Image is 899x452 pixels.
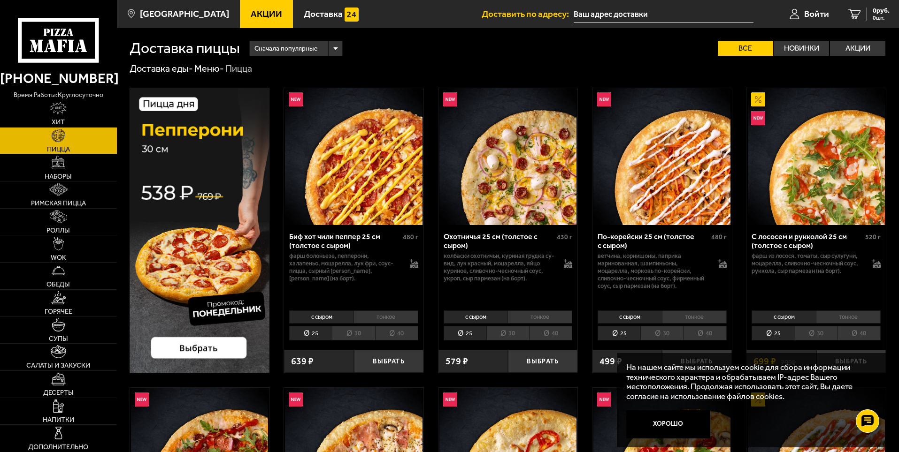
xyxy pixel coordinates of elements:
p: На нашем сайте мы используем cookie для сбора информации технического характера и обрабатываем IP... [626,362,872,401]
li: 40 [838,326,881,340]
span: Сначала популярные [254,40,317,58]
span: 480 г [403,233,418,241]
span: Доставка [304,9,343,18]
img: Новинка [597,92,611,106]
span: 579 ₽ [446,357,468,366]
img: По-корейски 25 см (толстое с сыром) [593,88,730,225]
li: 30 [640,326,683,340]
p: фарш из лосося, томаты, сыр сулугуни, моцарелла, сливочно-чесночный соус, руккола, сыр пармезан (... [752,252,863,275]
p: ветчина, корнишоны, паприка маринованная, шампиньоны, моцарелла, морковь по-корейски, сливочно-че... [598,252,709,290]
button: Выбрать [816,350,886,373]
img: 15daf4d41897b9f0e9f617042186c801.svg [345,8,359,22]
li: с сыром [444,310,508,324]
button: Выбрать [508,350,577,373]
button: Хорошо [626,410,711,438]
img: Новинка [751,111,765,125]
a: Доставка еды- [130,63,193,74]
span: Доставить по адресу: [482,9,574,18]
img: Новинка [597,392,611,407]
span: Обеды [46,281,70,287]
span: Римская пицца [31,200,86,206]
li: 25 [598,326,640,340]
img: Новинка [289,392,303,407]
li: с сыром [289,310,353,324]
li: с сыром [598,310,662,324]
span: 430 г [557,233,572,241]
span: 0 шт. [873,15,890,21]
a: Меню- [194,63,224,74]
a: НовинкаБиф хот чили пеппер 25 см (толстое с сыром) [284,88,423,225]
div: С лососем и рукколой 25 см (толстое с сыром) [752,232,863,250]
span: Горячее [45,308,72,315]
div: По-корейски 25 см (толстое с сыром) [598,232,709,250]
li: 30 [486,326,529,340]
label: Новинки [774,41,830,56]
li: 40 [683,326,726,340]
li: 40 [529,326,572,340]
button: Выбрать [354,350,423,373]
img: С лососем и рукколой 25 см (толстое с сыром) [748,88,885,225]
span: Дополнительно [28,444,88,450]
span: WOK [51,254,66,261]
a: НовинкаОхотничья 25 см (толстое с сыром) [438,88,578,225]
img: Новинка [289,92,303,106]
span: Напитки [43,416,74,423]
div: Биф хот чили пеппер 25 см (толстое с сыром) [289,232,400,250]
input: Ваш адрес доставки [574,6,753,23]
img: Новинка [443,92,457,106]
img: Новинка [135,392,149,407]
span: Наборы [45,173,72,180]
li: тонкое [662,310,727,324]
li: 25 [289,326,332,340]
span: Салаты и закуски [26,362,90,369]
p: колбаски охотничьи, куриная грудка су-вид, лук красный, моцарелла, яйцо куриное, сливочно-чесночн... [444,252,555,282]
h1: Доставка пиццы [130,41,240,56]
img: Охотничья 25 см (толстое с сыром) [439,88,576,225]
li: тонкое [353,310,418,324]
div: Пицца [225,63,252,75]
label: Все [718,41,773,56]
li: тонкое [507,310,572,324]
button: Выбрать [662,350,731,373]
label: Акции [830,41,885,56]
span: 0 руб. [873,8,890,14]
span: 480 г [711,233,727,241]
li: с сыром [752,310,816,324]
span: Супы [49,335,68,342]
img: Новинка [443,392,457,407]
li: тонкое [816,310,881,324]
li: 25 [444,326,486,340]
span: Роллы [46,227,70,234]
span: Акции [251,9,282,18]
a: АкционныйНовинкаС лососем и рукколой 25 см (толстое с сыром) [746,88,886,225]
span: Хит [52,119,65,125]
img: Акционный [751,92,765,106]
a: НовинкаПо-корейски 25 см (толстое с сыром) [592,88,732,225]
li: 40 [375,326,418,340]
img: Биф хот чили пеппер 25 см (толстое с сыром) [285,88,422,225]
span: 639 ₽ [291,357,314,366]
span: Войти [804,9,829,18]
li: 30 [332,326,375,340]
span: Десерты [43,389,74,396]
span: 499 ₽ [599,357,622,366]
span: 520 г [865,233,881,241]
p: фарш болоньезе, пепперони, халапеньо, моцарелла, лук фри, соус-пицца, сырный [PERSON_NAME], [PERS... [289,252,400,282]
li: 30 [795,326,838,340]
div: Охотничья 25 см (толстое с сыром) [444,232,555,250]
li: 25 [752,326,794,340]
span: Пицца [47,146,70,152]
span: [GEOGRAPHIC_DATA] [140,9,229,18]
